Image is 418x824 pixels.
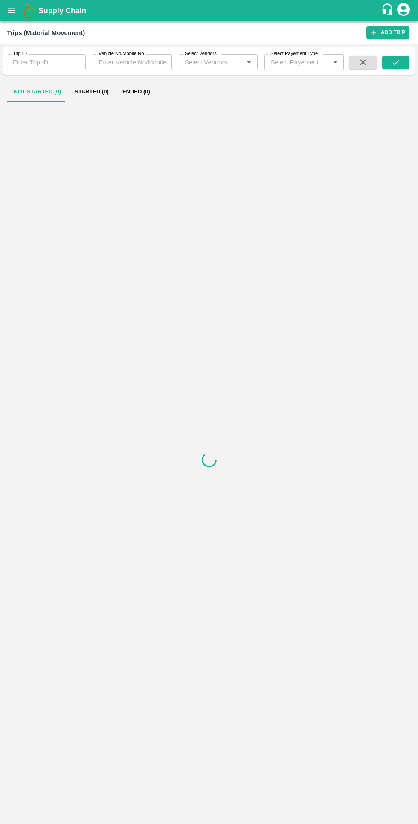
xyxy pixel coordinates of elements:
div: account of current user [396,2,411,20]
input: Select Vendors [181,57,241,68]
label: Trip ID [13,50,27,57]
button: Open [244,57,255,68]
div: Trips (Material Movement) [7,27,85,38]
div: customer-support [381,3,396,18]
button: Started (0) [68,82,116,102]
button: open drawer [2,1,21,20]
button: Ended (0) [116,82,157,102]
label: Select Payement Type [270,50,318,57]
input: Select Payement Type [267,57,327,68]
button: Not Started (0) [7,82,68,102]
input: Enter Trip ID [7,54,86,70]
label: Select Vendors [185,50,217,57]
a: Add Trip [366,26,409,39]
input: Enter Vehicle No/Mobile No [93,54,171,70]
button: Open [330,57,341,68]
img: logo [21,2,38,19]
label: Vehicle No/Mobile No [99,50,144,57]
b: Supply Chain [38,6,86,15]
a: Supply Chain [38,5,381,17]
